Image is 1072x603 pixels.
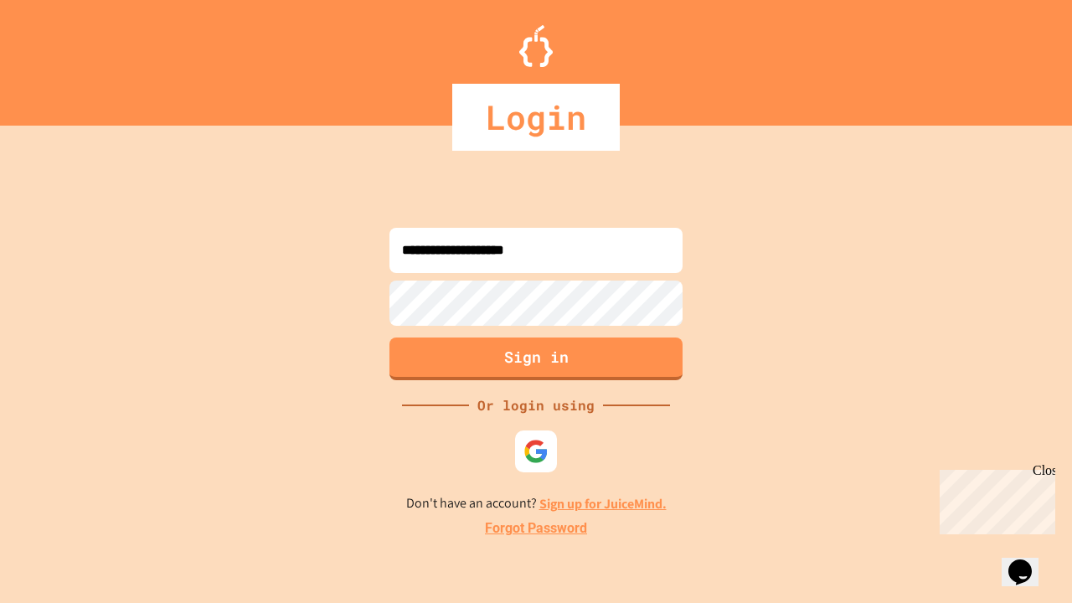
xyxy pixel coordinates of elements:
img: Logo.svg [519,25,553,67]
button: Sign in [389,338,683,380]
p: Don't have an account? [406,493,667,514]
div: Chat with us now!Close [7,7,116,106]
a: Sign up for JuiceMind. [539,495,667,513]
a: Forgot Password [485,518,587,539]
div: Login [452,84,620,151]
img: google-icon.svg [523,439,549,464]
iframe: chat widget [933,463,1055,534]
div: Or login using [469,395,603,415]
iframe: chat widget [1002,536,1055,586]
